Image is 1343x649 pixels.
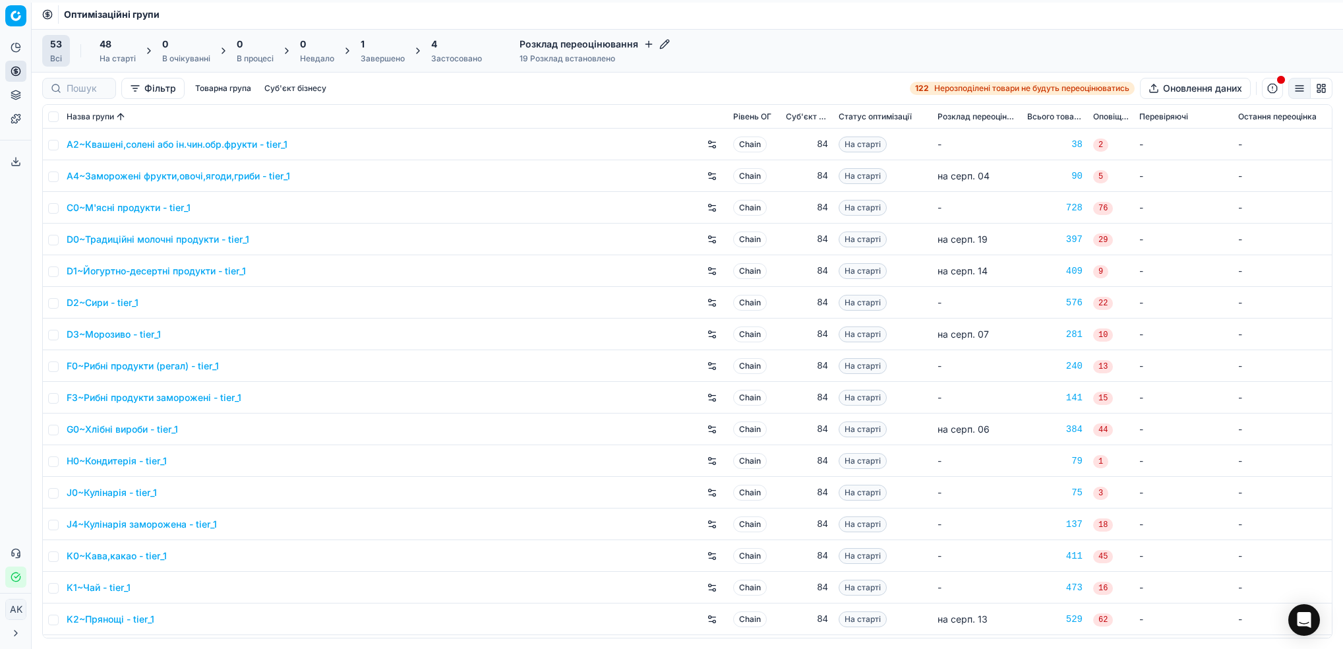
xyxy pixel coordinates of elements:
[1027,391,1083,404] a: 141
[839,168,887,184] span: На старті
[1027,486,1083,499] a: 75
[1093,139,1108,152] span: 2
[1093,613,1113,627] span: 62
[932,477,1022,509] td: -
[300,53,334,64] div: Невдало
[67,454,167,468] a: H0~Кондитерія - tier_1
[1134,319,1233,350] td: -
[1238,111,1317,122] span: Остання переоцінка
[431,53,482,64] div: Застосовано
[67,581,131,594] a: K1~Чай - tier_1
[100,53,136,64] div: На старті
[1140,78,1251,99] button: Оновлення даних
[1027,581,1083,594] a: 473
[786,581,828,594] div: 84
[67,328,161,341] a: D3~Морозиво - tier_1
[1134,540,1233,572] td: -
[932,509,1022,540] td: -
[1134,445,1233,477] td: -
[1093,297,1113,310] span: 22
[67,613,154,626] a: K2~Прянощі - tier_1
[938,233,988,245] span: на серп. 19
[1233,477,1332,509] td: -
[786,486,828,499] div: 84
[67,201,191,214] a: C0~М'ясні продукти - tier_1
[67,486,157,499] a: J0~Кулінарія - tier_1
[786,454,828,468] div: 84
[1134,160,1233,192] td: -
[1027,201,1083,214] a: 728
[1027,359,1083,373] a: 240
[520,53,670,64] div: 19 Розклад встановлено
[1233,445,1332,477] td: -
[1233,224,1332,255] td: -
[1093,111,1129,122] span: Оповіщення
[1093,550,1113,563] span: 45
[786,613,828,626] div: 84
[733,358,767,374] span: Chain
[67,359,219,373] a: F0~Рибні продукти (регал) - tier_1
[910,82,1135,95] a: 122Нерозподілені товари не будуть переоцінюватись
[1233,255,1332,287] td: -
[1027,518,1083,531] a: 137
[1093,392,1113,405] span: 15
[839,611,887,627] span: На старті
[733,326,767,342] span: Chain
[1233,160,1332,192] td: -
[786,328,828,341] div: 84
[786,264,828,278] div: 84
[1027,264,1083,278] div: 409
[733,611,767,627] span: Chain
[1027,233,1083,246] a: 397
[1093,487,1108,500] span: 3
[1139,111,1188,122] span: Перевіряючі
[932,572,1022,603] td: -
[1233,414,1332,445] td: -
[67,518,217,531] a: J4~Кулінарія заморожена - tier_1
[114,110,127,123] button: Sorted by Назва групи ascending
[1233,603,1332,635] td: -
[839,111,912,122] span: Статус оптимізації
[361,53,405,64] div: Завершено
[520,38,670,51] h4: Розклад переоцінювання
[5,599,26,620] button: AK
[1093,328,1113,342] span: 10
[300,38,306,51] span: 0
[6,600,26,619] span: AK
[1093,360,1113,373] span: 13
[190,80,256,96] button: Товарна група
[1027,328,1083,341] div: 281
[938,328,989,340] span: на серп. 07
[1134,509,1233,540] td: -
[733,390,767,406] span: Chain
[121,78,185,99] button: Фільтр
[67,296,138,309] a: D2~Сири - tier_1
[67,170,290,183] a: A4~Заморожені фрукти,овочі,ягоди,гриби - tier_1
[67,111,114,122] span: Назва групи
[50,53,62,64] div: Всі
[1288,604,1320,636] div: Open Intercom Messenger
[839,200,887,216] span: На старті
[1027,423,1083,436] div: 384
[1027,454,1083,468] a: 79
[932,540,1022,572] td: -
[64,8,160,21] nav: breadcrumb
[1233,382,1332,414] td: -
[733,580,767,596] span: Chain
[162,38,168,51] span: 0
[839,232,887,247] span: На старті
[1093,582,1113,595] span: 16
[733,111,771,122] span: Рівень OГ
[1233,129,1332,160] td: -
[915,83,929,94] strong: 122
[733,453,767,469] span: Chain
[361,38,365,51] span: 1
[932,445,1022,477] td: -
[1027,613,1083,626] a: 529
[1027,549,1083,563] div: 411
[839,516,887,532] span: На старті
